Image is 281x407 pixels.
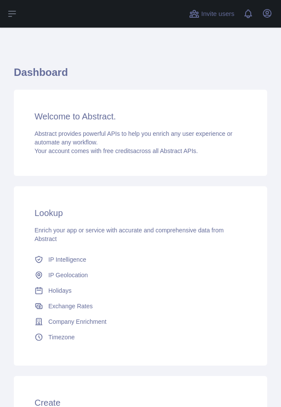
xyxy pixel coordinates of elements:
[48,302,93,310] span: Exchange Rates
[31,252,250,267] a: IP Intelligence
[35,227,224,242] span: Enrich your app or service with accurate and comprehensive data from Abstract
[201,9,234,19] span: Invite users
[31,314,250,329] a: Company Enrichment
[48,271,88,279] span: IP Geolocation
[48,286,72,295] span: Holidays
[31,267,250,283] a: IP Geolocation
[103,147,133,154] span: free credits
[48,255,86,264] span: IP Intelligence
[31,283,250,298] a: Holidays
[48,333,75,341] span: Timezone
[187,7,236,21] button: Invite users
[35,147,198,154] span: Your account comes with across all Abstract APIs.
[31,298,250,314] a: Exchange Rates
[35,130,232,146] span: Abstract provides powerful APIs to help you enrich any user experience or automate any workflow.
[14,66,267,86] h1: Dashboard
[31,329,250,345] a: Timezone
[48,317,107,326] span: Company Enrichment
[35,110,246,122] h3: Welcome to Abstract.
[35,207,246,219] h3: Lookup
